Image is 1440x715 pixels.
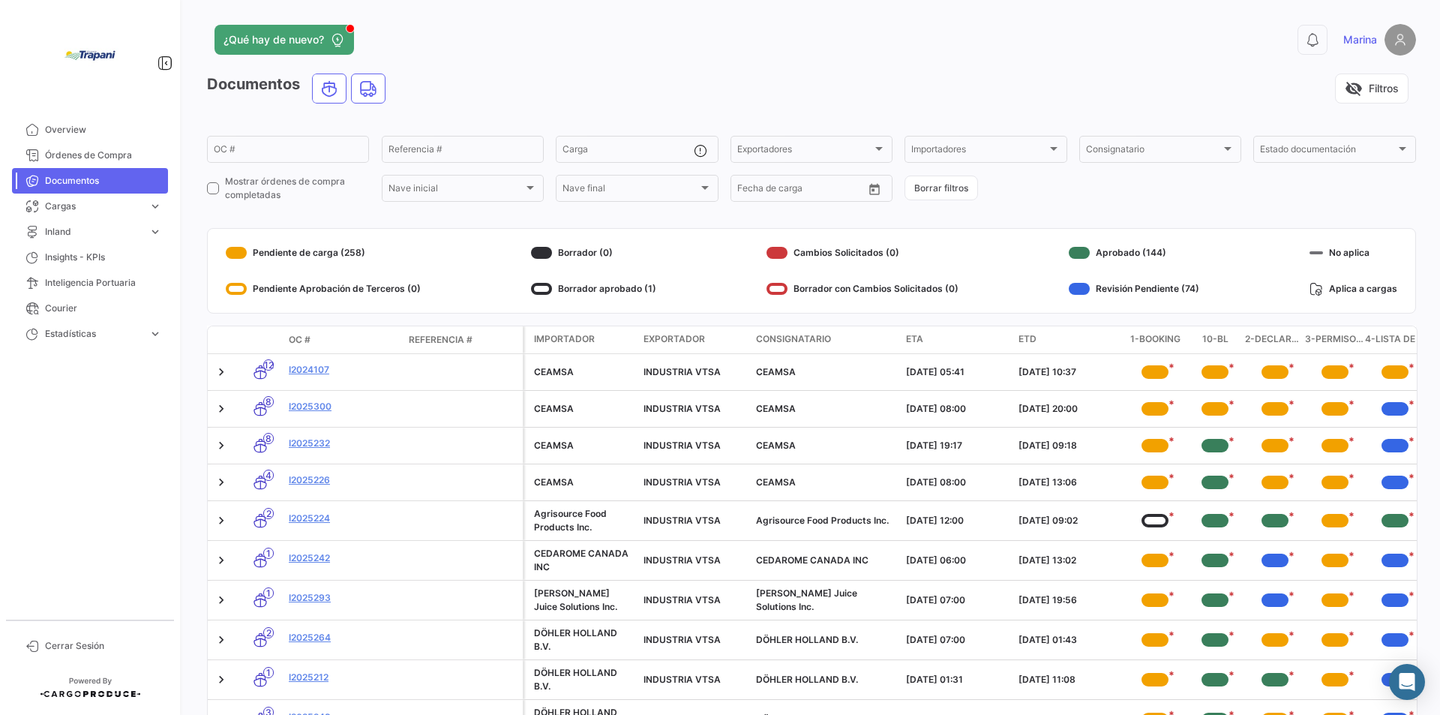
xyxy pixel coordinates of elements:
a: Expand/Collapse Row [214,672,229,687]
a: Expand/Collapse Row [214,438,229,453]
span: CEAMSA [756,440,796,451]
div: CEAMSA [534,402,631,416]
a: Expand/Collapse Row [214,365,229,380]
span: Cerrar Sesión [45,639,162,653]
span: Inland [45,225,142,239]
div: [DATE] 09:02 [1018,514,1119,527]
div: [DATE] 13:06 [1018,476,1119,489]
span: 2 [263,627,274,638]
div: [DATE] 19:17 [906,439,1006,452]
span: expand_more [148,225,162,239]
a: Expand/Collapse Row [214,475,229,490]
span: CEDAROME CANADA INC [756,554,868,566]
div: [DATE] 12:00 [906,514,1006,527]
span: Doehler Juice Solutions Inc. [756,587,857,612]
span: Mostrar órdenes de compra completadas [225,175,369,202]
div: [DATE] 08:00 [906,402,1006,416]
span: Estado documentación [1260,146,1395,157]
datatable-header-cell: Importador [525,326,637,353]
div: [DATE] 07:00 [906,633,1006,647]
div: No aplica [1309,241,1397,265]
datatable-header-cell: ETD [1012,326,1125,353]
div: [DATE] 11:08 [1018,673,1119,686]
span: 4 [263,470,274,481]
span: Cargas [45,200,142,213]
span: Agrisource Food Products Inc. [756,515,889,526]
div: Abrir Intercom Messenger [1389,664,1425,700]
span: Exportadores [737,146,872,157]
div: [DATE] 19:56 [1018,593,1119,607]
button: ¿Qué hay de nuevo? [214,25,354,55]
div: INDUSTRIA VTSA [643,593,744,607]
span: Consignatario [756,332,831,346]
span: Nave final [562,185,697,196]
a: Courier [12,296,168,321]
div: INDUSTRIA VTSA [643,476,744,489]
span: visibility_off [1345,80,1363,98]
span: Inteligencia Portuaria [45,276,162,290]
span: Documentos [45,174,162,188]
h3: Documentos [207,74,390,104]
a: I2025232 [289,437,397,450]
button: Borrar filtros [904,176,978,200]
div: [PERSON_NAME] Juice Solutions Inc. [534,587,631,614]
span: Exportador [643,332,705,346]
button: visibility_offFiltros [1335,74,1408,104]
span: CEAMSA [756,403,796,414]
span: Referencia # [409,333,472,347]
datatable-header-cell: Modo de Transporte [238,334,283,346]
div: Borrador aprobado (1) [531,277,656,301]
div: INDUSTRIA VTSA [643,402,744,416]
button: Open calendar [863,178,886,200]
div: [DATE] 09:18 [1018,439,1119,452]
span: Nave inicial [388,185,523,196]
img: bd005829-9598-4431-b544-4b06bbcd40b2.jpg [52,18,127,93]
datatable-header-cell: 10-BL [1185,326,1245,353]
div: [DATE] 10:37 [1018,365,1119,379]
a: Documentos [12,168,168,194]
a: Expand/Collapse Row [214,513,229,528]
span: Estadísticas [45,327,142,341]
span: 1-Booking [1130,332,1180,347]
div: Agrisource Food Products Inc. [534,507,631,534]
input: Desde [737,185,739,196]
span: 8 [263,396,274,407]
div: Revisión Pendiente (74) [1069,277,1199,301]
span: Importadores [911,146,1046,157]
div: Cambios Solicitados (0) [766,241,958,265]
datatable-header-cell: Consignatario [750,326,900,353]
input: Hasta [749,185,809,196]
span: Importador [534,332,595,346]
div: DÖHLER HOLLAND B.V. [534,626,631,653]
a: I2025242 [289,551,397,565]
div: INDUSTRIA VTSA [643,554,744,567]
span: expand_more [148,327,162,341]
a: Expand/Collapse Row [214,553,229,568]
div: [DATE] 20:00 [1018,402,1119,416]
div: Aplica a cargas [1309,277,1397,301]
div: Aprobado (144) [1069,241,1199,265]
a: I2025293 [289,591,397,605]
button: Land [352,74,385,103]
datatable-header-cell: Referencia # [403,327,523,353]
a: I2025300 [289,400,397,413]
div: CEAMSA [534,476,631,489]
img: placeholder-user.png [1384,24,1416,56]
div: DÖHLER HOLLAND B.V. [534,666,631,693]
span: ETD [1018,332,1036,346]
datatable-header-cell: Exportador [637,326,750,353]
span: 3-Permiso de embarque [1305,332,1365,347]
div: [DATE] 07:00 [906,593,1006,607]
datatable-header-cell: 3-Permiso de embarque [1305,326,1365,353]
div: [DATE] 06:00 [906,554,1006,567]
div: CEAMSA [534,439,631,452]
span: CEAMSA [756,366,796,377]
datatable-header-cell: 1-Booking [1125,326,1185,353]
div: Pendiente Aprobación de Terceros (0) [226,277,421,301]
div: INDUSTRIA VTSA [643,514,744,527]
div: Borrador con Cambios Solicitados (0) [766,277,958,301]
a: Órdenes de Compra [12,143,168,168]
a: I2024107 [289,363,397,377]
a: Expand/Collapse Row [214,593,229,608]
div: [DATE] 08:00 [906,476,1006,489]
